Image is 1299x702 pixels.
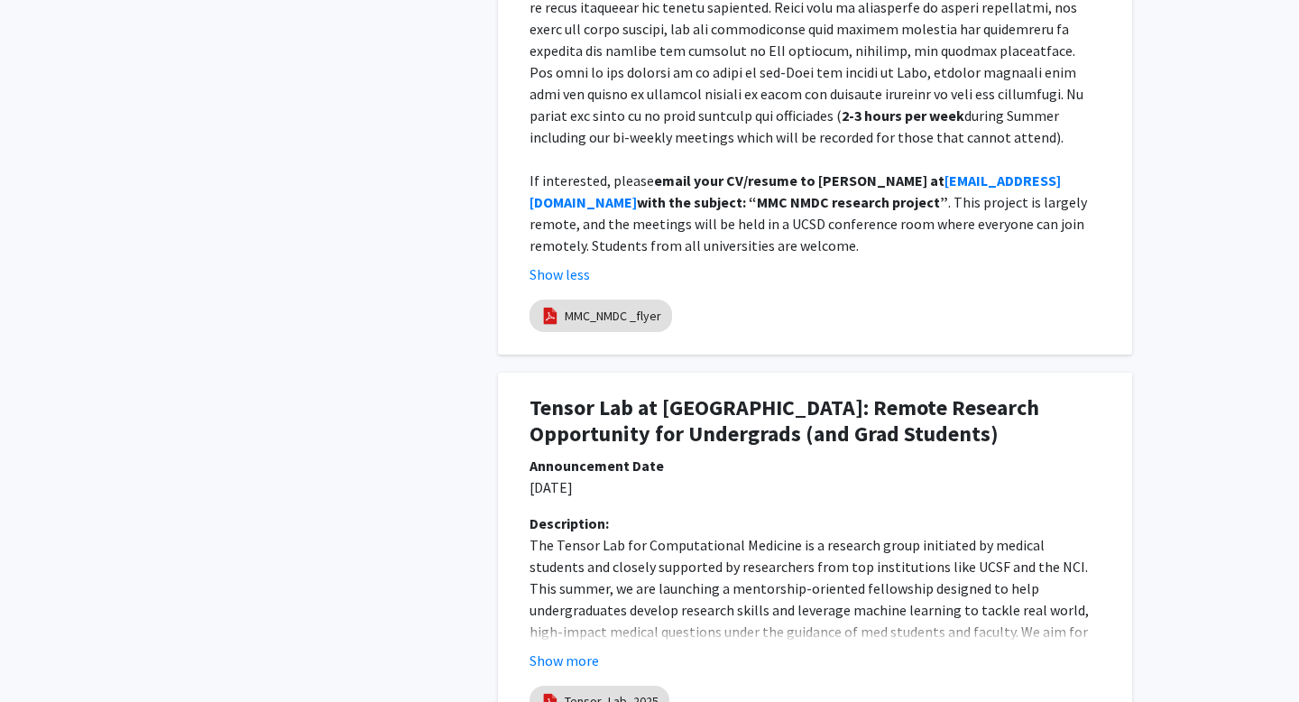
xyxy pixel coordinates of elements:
[530,171,654,189] span: If interested, please
[530,395,1101,448] h1: Tensor Lab at [GEOGRAPHIC_DATA]: Remote Research Opportunity for Undergrads (and Grad Students)
[654,171,944,189] strong: email your CV/resume to [PERSON_NAME] at
[530,513,1101,534] div: Description:
[530,534,1101,686] p: The Tensor Lab for Computational Medicine is a research group initiated by medical students and c...
[530,193,1090,254] span: . This project is largely remote, and the meetings will be held in a UCSD conference room where e...
[14,621,77,688] iframe: Chat
[540,306,560,326] img: pdf_icon.png
[530,455,1101,476] div: Announcement Date
[842,106,964,125] strong: 2-3 hours per week
[530,476,1101,498] p: [DATE]
[637,193,948,211] strong: with the subject: “MMC NMDC research project”
[530,650,599,671] button: Show more
[530,263,590,285] button: Show less
[565,307,661,326] a: MMC_NMDC _flyer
